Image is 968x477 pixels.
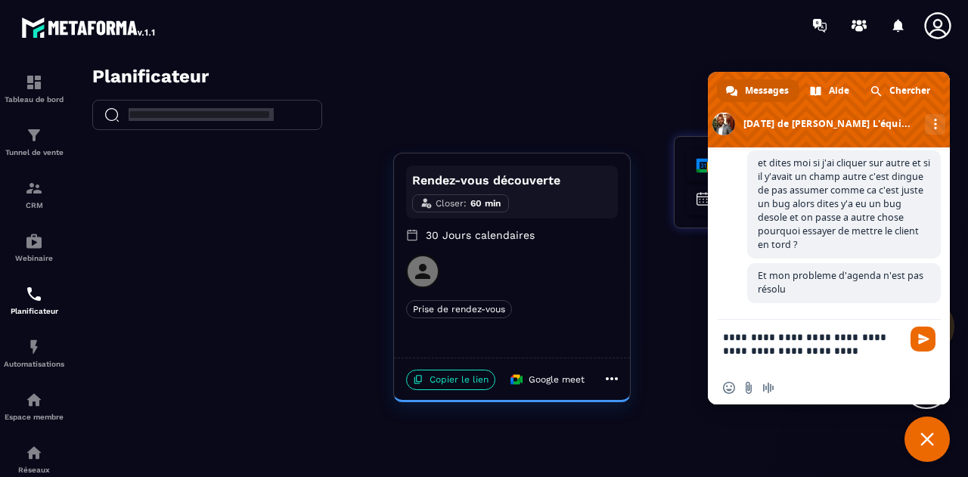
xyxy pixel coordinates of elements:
span: Message audio [762,382,774,394]
p: Tableau de bord [4,95,64,104]
p: Tunnel de vente [4,148,64,156]
span: Envoyer [911,327,935,352]
p: Espace membre [4,413,64,421]
img: automations [25,232,43,250]
p: CRM [4,201,64,209]
img: formation [25,126,43,144]
textarea: Entrez votre message... [723,320,904,371]
img: formation [25,179,43,197]
span: Messages [745,79,789,102]
a: automationsautomationsWebinaire [4,221,64,274]
p: Automatisations [4,360,64,368]
button: Définir ma disponibilité [616,116,848,150]
a: schedulerschedulerPlanificateur [4,274,64,327]
span: Envoyer un fichier [743,382,755,394]
a: Aide [801,79,860,102]
img: automations [25,391,43,409]
img: logo [21,14,157,41]
span: Aide [829,79,849,102]
span: Et mon probleme d'agenda n'est pas résolu [758,269,923,296]
a: Messages [717,79,799,102]
a: Fermer le chat [904,417,950,462]
span: Insérer un emoji [723,382,735,394]
a: Chercher [861,79,941,102]
a: formationformationCRM [4,168,64,221]
img: social-network [25,444,43,462]
button: Se déconnecter avec Google Agenda [616,83,848,116]
p: Planificateur [4,307,64,315]
a: automationsautomationsEspace membre [4,379,64,432]
img: formation [25,73,43,91]
img: automations [25,338,43,356]
p: Webinaire [4,254,64,262]
a: automationsautomationsAutomatisations [4,327,64,379]
a: formationformationTableau de bord [4,62,64,115]
img: scheduler [25,285,43,303]
span: et dites moi si j'ai cliquer sur autre et si il y'avait un champ autre c'est dingue de pas assume... [758,156,930,251]
a: formationformationTunnel de vente [4,115,64,168]
span: Chercher [889,79,930,102]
